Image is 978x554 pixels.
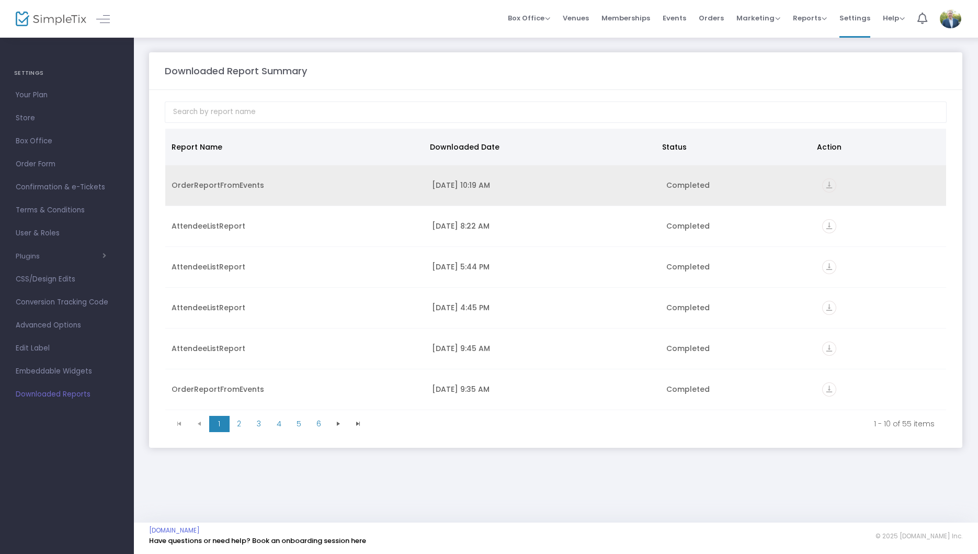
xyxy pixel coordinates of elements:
[822,342,836,356] i: vertical_align_bottom
[16,203,118,217] span: Terms & Conditions
[328,416,348,432] span: Go to the next page
[172,343,419,354] div: AttendeeListReport
[149,526,200,535] a: [DOMAIN_NAME]
[432,384,654,394] div: 9/9/2025 9:35 AM
[666,180,810,190] div: Completed
[309,416,328,432] span: Page 6
[165,129,946,411] div: Data table
[16,273,118,286] span: CSS/Design Edits
[16,342,118,355] span: Edit Label
[822,263,836,274] a: vertical_align_bottom
[165,129,424,165] th: Report Name
[666,302,810,313] div: Completed
[793,13,827,23] span: Reports
[432,221,654,231] div: 9/14/2025 8:22 AM
[432,302,654,313] div: 9/9/2025 4:45 PM
[354,420,362,428] span: Go to the last page
[209,416,229,432] span: Page 1
[839,5,870,31] span: Settings
[289,416,309,432] span: Page 5
[424,129,656,165] th: Downloaded Date
[432,343,654,354] div: 9/9/2025 9:45 AM
[16,365,118,378] span: Embeddable Widgets
[16,157,118,171] span: Order Form
[875,532,962,540] span: © 2025 [DOMAIN_NAME] Inc.
[16,296,118,309] span: Conversion Tracking Code
[16,134,118,148] span: Box Office
[666,221,810,231] div: Completed
[432,180,654,190] div: 9/15/2025 10:19 AM
[822,182,836,192] a: vertical_align_bottom
[811,129,940,165] th: Action
[508,13,550,23] span: Box Office
[14,63,119,84] h4: SETTINGS
[666,384,810,394] div: Completed
[16,319,118,332] span: Advanced Options
[563,5,589,31] span: Venues
[822,382,836,397] i: vertical_align_bottom
[822,301,836,315] i: vertical_align_bottom
[822,260,836,274] i: vertical_align_bottom
[269,416,289,432] span: Page 4
[663,5,686,31] span: Events
[16,88,118,102] span: Your Plan
[666,343,810,354] div: Completed
[348,416,368,432] span: Go to the last page
[699,5,724,31] span: Orders
[172,221,419,231] div: AttendeeListReport
[249,416,269,432] span: Page 3
[822,386,836,396] a: vertical_align_bottom
[822,345,836,355] a: vertical_align_bottom
[165,101,947,123] input: Search by report name
[334,420,343,428] span: Go to the next page
[822,342,940,356] div: https://go.SimpleTix.com/3pvki
[822,219,940,233] div: https://go.SimpleTix.com/6nyaz
[822,304,836,314] a: vertical_align_bottom
[432,262,654,272] div: 9/12/2025 5:44 PM
[601,5,650,31] span: Memberships
[172,384,419,394] div: OrderReportFromEvents
[149,536,366,546] a: Have questions or need help? Book an onboarding session here
[822,219,836,233] i: vertical_align_bottom
[16,388,118,401] span: Downloaded Reports
[172,180,419,190] div: OrderReportFromEvents
[172,262,419,272] div: AttendeeListReport
[822,178,836,193] i: vertical_align_bottom
[666,262,810,272] div: Completed
[822,301,940,315] div: https://go.SimpleTix.com/bugez
[656,129,811,165] th: Status
[16,111,118,125] span: Store
[229,416,249,432] span: Page 2
[16,252,106,261] button: Plugins
[822,222,836,233] a: vertical_align_bottom
[883,13,905,23] span: Help
[172,302,419,313] div: AttendeeListReport
[165,64,307,78] m-panel-title: Downloaded Report Summary
[16,227,118,240] span: User & Roles
[822,178,940,193] div: https://go.SimpleTix.com/n8ug8
[822,260,940,274] div: https://go.SimpleTix.com/d5qom
[16,180,118,194] span: Confirmation & e-Tickets
[822,382,940,397] div: https://go.SimpleTix.com/tef6c
[376,419,935,429] kendo-pager-info: 1 - 10 of 55 items
[736,13,780,23] span: Marketing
